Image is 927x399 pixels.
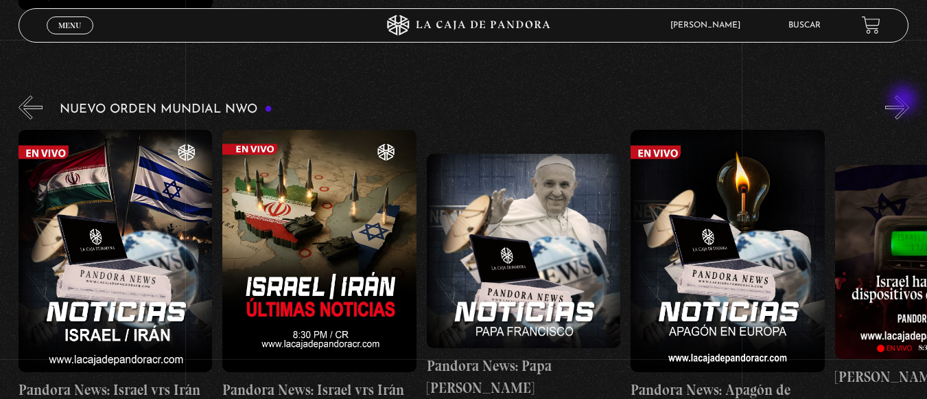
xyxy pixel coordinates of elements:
[19,16,213,38] h4: Taller Ciberseguridad Nivel I
[427,355,621,398] h4: Pandora News: Papa [PERSON_NAME]
[60,103,272,116] h3: Nuevo Orden Mundial NWO
[862,16,880,34] a: View your shopping cart
[58,21,81,30] span: Menu
[788,21,821,30] a: Buscar
[885,95,909,119] button: Next
[54,32,86,42] span: Cerrar
[664,21,754,30] span: [PERSON_NAME]
[19,95,43,119] button: Previous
